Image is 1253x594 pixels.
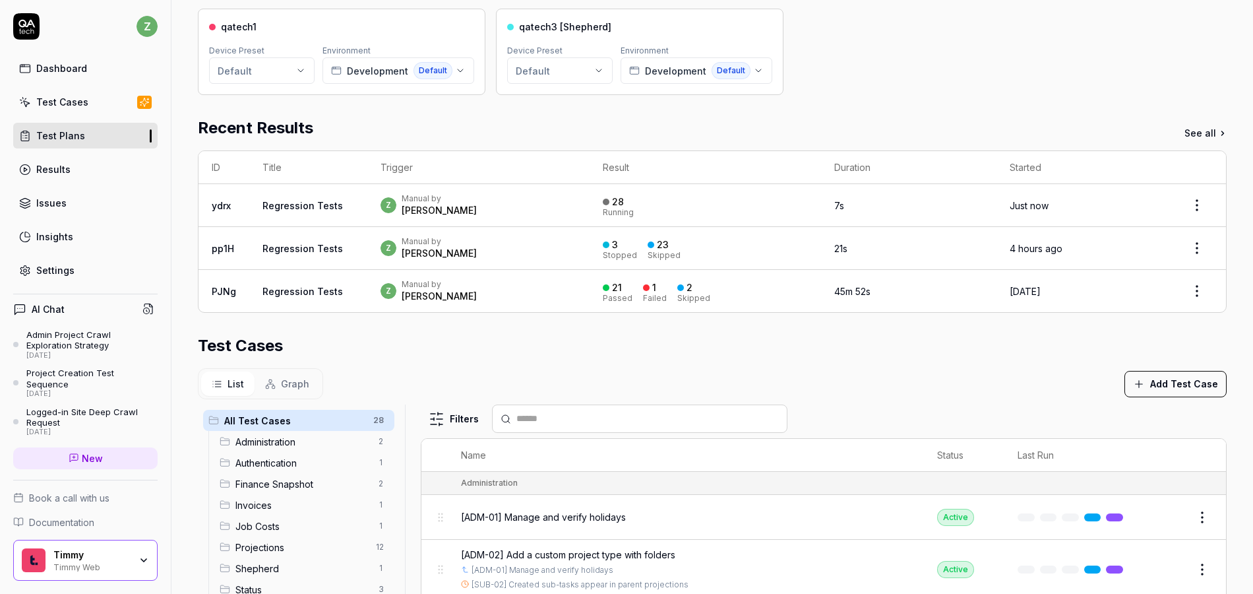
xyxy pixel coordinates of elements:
[13,156,158,182] a: Results
[235,519,371,533] span: Job Costs
[603,294,632,302] div: Passed
[13,123,158,148] a: Test Plans
[228,377,244,391] span: List
[421,495,1226,540] tr: [ADM-01] Manage and verify holidaysActive
[603,209,634,216] div: Running
[612,239,618,251] div: 3
[472,564,613,576] a: [ADM-01] Manage and verify holidays
[657,239,669,251] div: 23
[322,46,371,55] label: Environment
[13,407,158,437] a: Logged-in Site Deep Crawl Request[DATE]
[235,498,371,512] span: Invoices
[13,89,158,115] a: Test Cases
[13,224,158,249] a: Insights
[209,57,315,84] button: Default
[214,452,394,473] div: Drag to reorderAuthentication1
[13,257,158,283] a: Settings
[402,279,477,290] div: Manual by
[36,263,75,277] div: Settings
[996,151,1168,184] th: Started
[22,548,46,572] img: Timmy Logo
[924,439,1004,472] th: Status
[1004,439,1142,472] th: Last Run
[224,414,365,428] span: All Test Cases
[516,64,550,78] div: Default
[212,243,234,254] a: pp1H
[1010,243,1062,254] time: 4 hours ago
[1010,200,1049,211] time: Just now
[249,151,367,184] th: Title
[13,329,158,360] a: Admin Project Crawl Exploration Strategy[DATE]
[235,541,368,554] span: Projections
[26,389,158,399] div: [DATE]
[687,282,692,294] div: 2
[507,46,563,55] label: Device Preset
[212,200,231,211] a: ydrx
[26,428,158,437] div: [DATE]
[937,561,974,578] div: Active
[373,560,389,576] span: 1
[214,431,394,452] div: Drag to reorderAdministration2
[1184,126,1227,140] a: See all
[26,368,158,389] div: Project Creation Test Sequence
[402,193,477,204] div: Manual by
[13,447,158,469] a: New
[448,439,925,472] th: Name
[373,476,389,492] span: 2
[214,537,394,558] div: Drag to reorderProjections12
[53,561,130,572] div: Timmy Web
[221,20,257,34] span: qatech1
[13,515,158,529] a: Documentation
[381,197,396,213] span: z
[235,477,371,491] span: Finance Snapshot
[1010,286,1041,297] time: [DATE]
[368,412,389,428] span: 28
[373,455,389,471] span: 1
[36,95,88,109] div: Test Cases
[519,20,611,34] span: qatech3 [Shepherd]
[645,64,706,78] span: Development
[13,491,158,505] a: Book a call with us
[367,151,590,184] th: Trigger
[209,46,264,55] label: Device Preset
[322,57,474,84] button: DevelopmentDefault
[1124,371,1227,397] button: Add Test Case
[281,377,309,391] span: Graph
[347,64,408,78] span: Development
[36,230,73,244] div: Insights
[461,510,626,524] span: [ADM-01] Manage and verify holidays
[712,62,750,79] span: Default
[235,562,371,576] span: Shepherd
[262,200,343,211] a: Regression Tests
[36,61,87,75] div: Dashboard
[13,55,158,81] a: Dashboard
[13,368,158,398] a: Project Creation Test Sequence[DATE]
[402,236,477,247] div: Manual by
[621,46,669,55] label: Environment
[36,129,85,143] div: Test Plans
[29,515,94,529] span: Documentation
[472,579,688,591] a: [SUB-02] Created sub-tasks appear in parent projections
[214,515,394,537] div: Drag to reorderJob Costs1
[937,509,974,526] div: Active
[201,372,255,396] button: List
[373,497,389,513] span: 1
[32,302,65,316] h4: AI Chat
[603,251,637,259] div: Stopped
[834,286,871,297] time: 45m 52s
[413,62,452,79] span: Default
[262,286,343,297] a: Regression Tests
[373,434,389,449] span: 2
[652,282,656,294] div: 1
[590,151,821,184] th: Result
[137,16,158,37] span: z
[507,57,613,84] button: Default
[26,329,158,351] div: Admin Project Crawl Exploration Strategy
[402,204,477,217] div: [PERSON_NAME]
[214,558,394,579] div: Drag to reorderShepherd1
[235,435,371,449] span: Administration
[821,151,996,184] th: Duration
[834,200,844,211] time: 7s
[13,190,158,216] a: Issues
[218,64,252,78] div: Default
